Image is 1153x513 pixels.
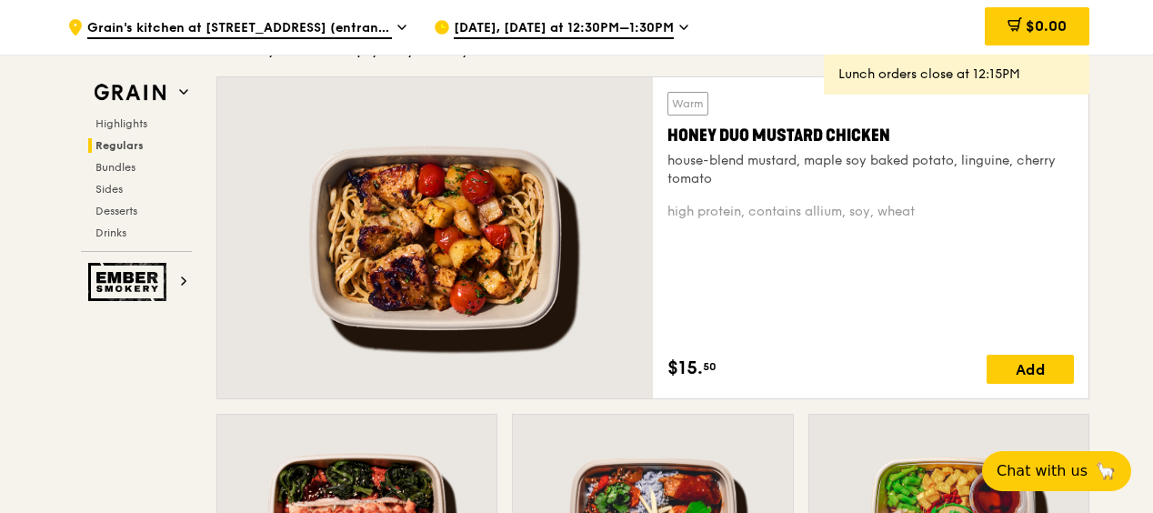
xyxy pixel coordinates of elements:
span: 50 [703,359,717,374]
div: house-blend mustard, maple soy baked potato, linguine, cherry tomato [667,152,1074,188]
span: 🦙 [1095,460,1117,482]
span: [DATE], [DATE] at 12:30PM–1:30PM [454,19,674,39]
span: Highlights [95,117,147,130]
span: Regulars [95,139,144,152]
span: $0.00 [1026,17,1067,35]
button: Chat with us🦙 [982,451,1131,491]
span: $15. [667,355,703,382]
span: Grain's kitchen at [STREET_ADDRESS] (entrance along [PERSON_NAME][GEOGRAPHIC_DATA]) [87,19,392,39]
div: Lunch orders close at 12:15PM [838,65,1075,84]
span: Desserts [95,205,137,217]
div: Add [987,355,1074,384]
div: high protein, contains allium, soy, wheat [667,203,1074,221]
div: Warm [667,92,708,116]
span: Drinks [95,226,126,239]
span: Sides [95,183,123,196]
span: Bundles [95,161,135,174]
img: Ember Smokery web logo [88,263,172,301]
span: Chat with us [997,460,1088,482]
img: Grain web logo [88,76,172,109]
div: Honey Duo Mustard Chicken [667,123,1074,148]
